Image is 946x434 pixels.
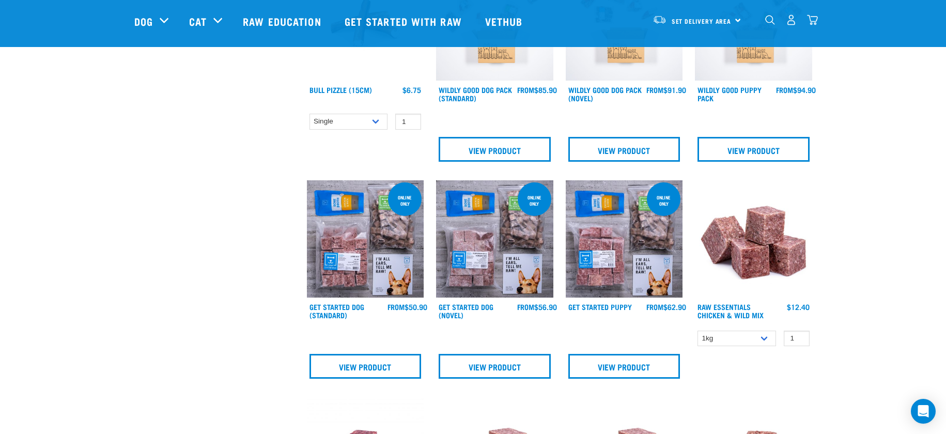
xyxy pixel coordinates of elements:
a: View Product [439,354,551,379]
a: View Product [568,137,680,162]
a: Raw Education [232,1,334,42]
img: home-icon-1@2x.png [765,15,775,25]
a: Raw Essentials Chicken & Wild Mix [697,305,764,317]
img: user.png [786,14,797,25]
div: $56.90 [517,303,557,311]
a: View Product [568,354,680,379]
span: FROM [387,305,405,308]
a: Get Started Dog (Novel) [439,305,493,317]
a: View Product [439,137,551,162]
img: van-moving.png [653,15,666,24]
a: Get started with Raw [334,1,475,42]
input: 1 [395,114,421,130]
div: $6.75 [402,86,421,94]
a: View Product [309,354,422,379]
div: $94.90 [776,86,816,94]
img: NSP Dog Novel Update [436,180,553,298]
a: Wildly Good Puppy Pack [697,88,762,100]
div: $91.90 [646,86,686,94]
span: FROM [646,88,663,91]
div: $62.90 [646,303,686,311]
span: FROM [517,305,534,308]
img: home-icon@2x.png [807,14,818,25]
a: Get Started Dog (Standard) [309,305,364,317]
div: online only [518,190,551,211]
a: Dog [134,13,153,29]
a: Bull Pizzle (15cm) [309,88,372,91]
a: Cat [189,13,207,29]
a: Wildly Good Dog Pack (Novel) [568,88,642,100]
a: Wildly Good Dog Pack (Standard) [439,88,512,100]
div: online only [388,190,422,211]
img: NPS Puppy Update [566,180,683,298]
div: Open Intercom Messenger [911,399,936,424]
span: FROM [517,88,534,91]
input: 1 [784,331,810,347]
span: FROM [646,305,663,308]
span: FROM [776,88,793,91]
div: online only [647,190,680,211]
div: $50.90 [387,303,427,311]
div: $12.40 [787,303,810,311]
a: Get Started Puppy [568,305,632,308]
img: Pile Of Cubed Chicken Wild Meat Mix [695,180,812,298]
div: $85.90 [517,86,557,94]
a: View Product [697,137,810,162]
a: Vethub [475,1,536,42]
span: Set Delivery Area [672,19,732,23]
img: NSP Dog Standard Update [307,180,424,298]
